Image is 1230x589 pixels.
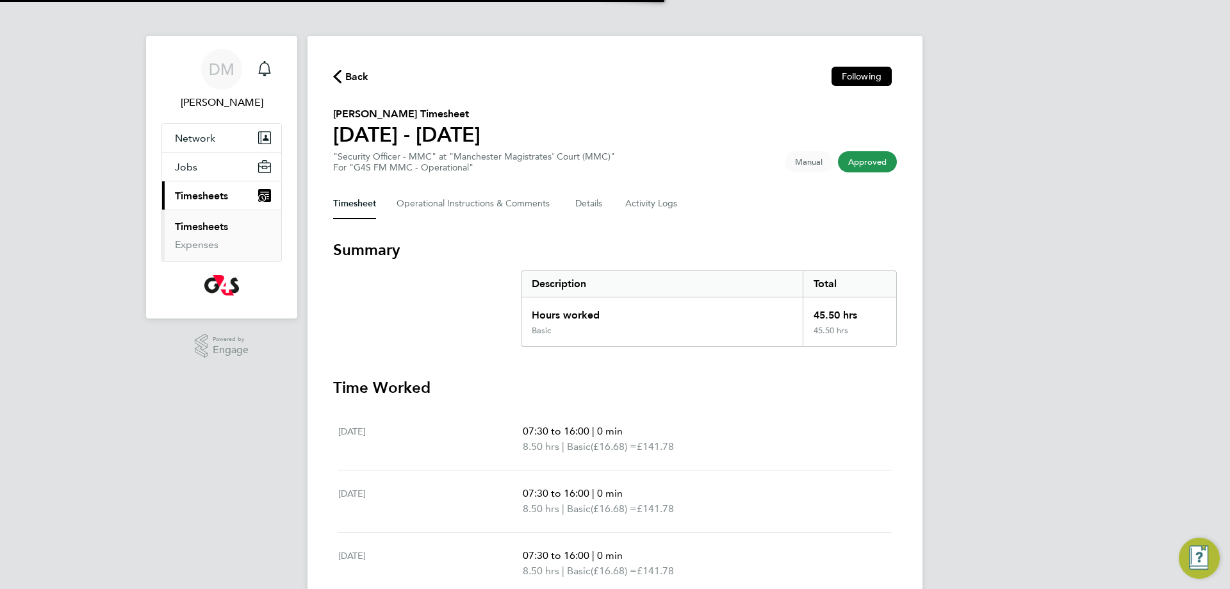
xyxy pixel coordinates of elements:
[345,69,369,85] span: Back
[161,49,282,110] a: DM[PERSON_NAME]
[591,502,637,515] span: (£16.68) =
[162,153,281,181] button: Jobs
[562,565,564,577] span: |
[146,36,297,319] nav: Main navigation
[625,188,679,219] button: Activity Logs
[567,563,591,579] span: Basic
[523,487,589,499] span: 07:30 to 16:00
[567,501,591,517] span: Basic
[209,61,234,78] span: DM
[333,68,369,84] button: Back
[532,326,551,336] div: Basic
[162,210,281,261] div: Timesheets
[523,502,559,515] span: 8.50 hrs
[567,439,591,454] span: Basic
[521,297,803,326] div: Hours worked
[333,151,615,173] div: "Security Officer - MMC" at "Manchester Magistrates' Court (MMC)"
[162,124,281,152] button: Network
[175,220,228,233] a: Timesheets
[175,132,215,144] span: Network
[161,275,282,295] a: Go to home page
[521,271,803,297] div: Description
[333,188,376,219] button: Timesheet
[523,565,559,577] span: 8.50 hrs
[803,271,896,297] div: Total
[803,297,896,326] div: 45.50 hrs
[562,502,564,515] span: |
[333,240,897,260] h3: Summary
[397,188,555,219] button: Operational Instructions & Comments
[523,549,589,561] span: 07:30 to 16:00
[204,275,239,295] img: g4s-logo-retina.png
[1179,538,1220,579] button: Engage Resource Center
[213,345,249,356] span: Engage
[785,151,833,172] span: This timesheet was manually created.
[637,440,674,452] span: £141.78
[333,122,480,147] h1: [DATE] - [DATE]
[175,161,197,173] span: Jobs
[575,188,605,219] button: Details
[592,549,594,561] span: |
[637,565,674,577] span: £141.78
[832,67,892,86] button: Following
[162,181,281,210] button: Timesheets
[338,548,523,579] div: [DATE]
[333,106,480,122] h2: [PERSON_NAME] Timesheet
[591,565,637,577] span: (£16.68) =
[213,334,249,345] span: Powered by
[591,440,637,452] span: (£16.68) =
[521,270,897,347] div: Summary
[523,440,559,452] span: 8.50 hrs
[161,95,282,110] span: Dyanne Matthew
[195,334,249,358] a: Powered byEngage
[338,424,523,454] div: [DATE]
[592,487,594,499] span: |
[842,71,881,82] span: Following
[597,425,623,437] span: 0 min
[175,238,218,251] a: Expenses
[597,549,623,561] span: 0 min
[592,425,594,437] span: |
[333,162,615,173] div: For "G4S FM MMC - Operational"
[803,326,896,346] div: 45.50 hrs
[175,190,228,202] span: Timesheets
[597,487,623,499] span: 0 min
[523,425,589,437] span: 07:30 to 16:00
[838,151,897,172] span: This timesheet has been approved.
[333,377,897,398] h3: Time Worked
[338,486,523,517] div: [DATE]
[562,440,564,452] span: |
[637,502,674,515] span: £141.78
